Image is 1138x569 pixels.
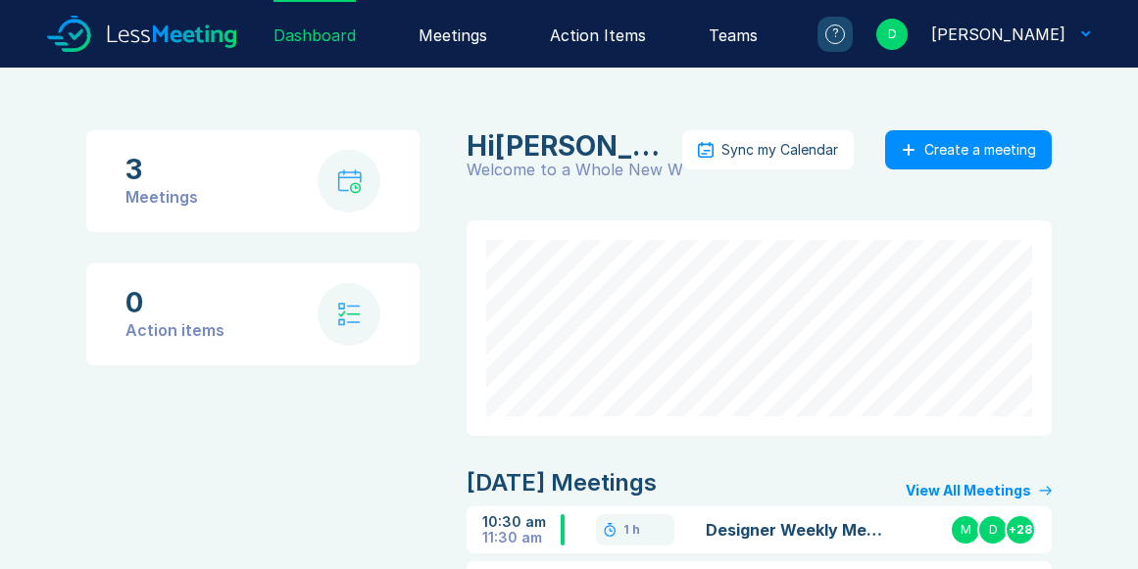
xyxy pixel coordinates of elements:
[337,169,362,194] img: calendar-with-clock.svg
[924,142,1036,158] div: Create a meeting
[931,23,1065,46] div: David Fox
[950,514,981,545] div: M
[721,142,838,158] div: Sync my Calendar
[623,522,640,538] div: 1 h
[482,530,561,545] div: 11:30 am
[876,19,908,50] div: D
[885,130,1052,169] button: Create a meeting
[125,185,198,209] div: Meetings
[482,514,561,530] div: 10:30 am
[906,483,1031,498] div: View All Meetings
[682,130,854,169] button: Sync my Calendar
[338,303,361,326] img: check-list.svg
[706,518,890,542] a: Designer Weekly Meeting
[467,467,657,498] div: [DATE] Meetings
[467,130,670,162] div: David Fox
[1005,514,1036,545] div: + 28
[125,318,224,342] div: Action items
[825,24,845,44] div: ?
[467,162,682,177] div: Welcome to a Whole New World of Meetings
[125,154,198,185] div: 3
[125,287,224,318] div: 0
[794,17,853,52] a: ?
[977,514,1009,545] div: D
[906,483,1052,498] a: View All Meetings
